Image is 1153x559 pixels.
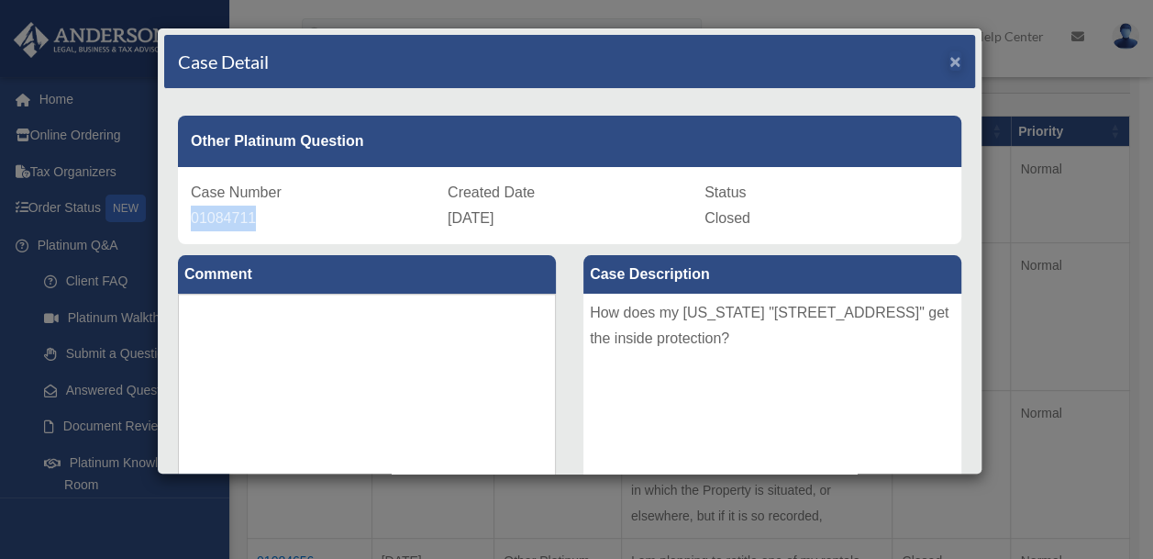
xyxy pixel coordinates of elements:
span: Case Number [191,184,282,200]
span: [DATE] [448,210,493,226]
button: Close [949,51,961,71]
label: Comment [178,255,556,294]
div: Other Platinum Question [178,116,961,167]
span: Status [704,184,746,200]
span: Created Date [448,184,535,200]
span: × [949,50,961,72]
span: Closed [704,210,750,226]
span: 01084711 [191,210,256,226]
label: Case Description [583,255,961,294]
h4: Case Detail [178,49,269,74]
